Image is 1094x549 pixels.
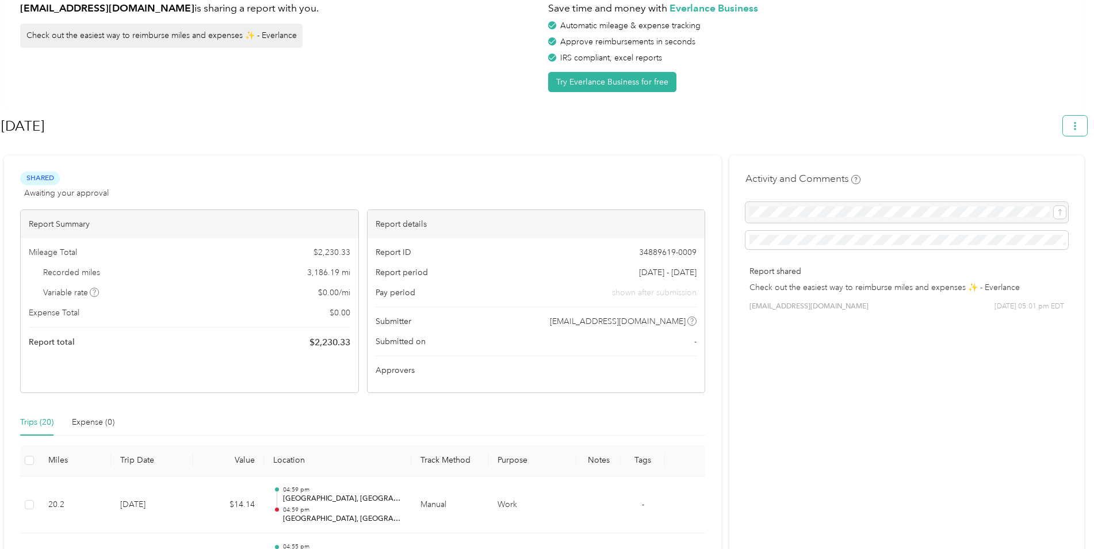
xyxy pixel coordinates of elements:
span: Report period [376,266,428,279]
span: Pay period [376,287,415,299]
span: [DATE] 05:01 pm EDT [994,302,1064,312]
span: shown after submission [612,287,697,299]
p: Report shared [749,265,1064,277]
span: Shared [20,171,60,185]
span: Variable rate [43,287,100,299]
span: Submitter [376,315,411,327]
span: Report ID [376,246,411,258]
button: Try Everlance Business for free [548,72,676,92]
h4: Activity and Comments [745,171,860,186]
td: 20.2 [39,476,111,534]
div: Check out the easiest way to reimburse miles and expenses ✨ - Everlance [20,24,303,48]
span: [DATE] - [DATE] [639,266,697,279]
th: Notes [576,445,621,476]
span: Mileage Total [29,246,77,258]
h1: September 2025 [1,112,1055,140]
span: - [642,500,644,509]
th: Value [193,445,264,476]
span: IRS compliant, excel reports [560,53,662,63]
span: Expense Total [29,307,79,319]
strong: [EMAIL_ADDRESS][DOMAIN_NAME] [20,2,194,14]
td: [DATE] [111,476,193,534]
span: Approvers [376,364,415,376]
div: Trips (20) [20,416,53,429]
span: - [694,335,697,348]
span: Recorded miles [43,266,100,279]
h1: is sharing a report with you. [20,1,540,16]
th: Trip Date [111,445,193,476]
th: Purpose [488,445,577,476]
span: $ 2,230.33 [313,246,350,258]
th: Miles [39,445,111,476]
span: $ 2,230.33 [309,335,350,349]
th: Track Method [411,445,488,476]
td: Manual [411,476,488,534]
h1: Save time and money with [548,1,1068,16]
div: Report details [368,210,705,238]
span: $ 0.00 / mi [318,287,350,299]
span: Awaiting your approval [24,187,109,199]
p: 04:59 pm [283,486,403,494]
p: Check out the easiest way to reimburse miles and expenses ✨ - Everlance [749,281,1064,293]
span: Report total [29,336,75,348]
span: [EMAIL_ADDRESS][DOMAIN_NAME] [550,315,686,327]
span: [EMAIL_ADDRESS][DOMAIN_NAME] [749,302,869,312]
strong: Everlance Business [670,2,758,14]
span: Automatic mileage & expense tracking [560,21,701,30]
span: $ 0.00 [330,307,350,319]
span: 34889619-0009 [639,246,697,258]
p: [GEOGRAPHIC_DATA], [GEOGRAPHIC_DATA], [GEOGRAPHIC_DATA] [283,514,403,524]
p: 04:59 pm [283,506,403,514]
th: Tags [621,445,665,476]
span: 3,186.19 mi [307,266,350,279]
th: Location [264,445,411,476]
div: Report Summary [21,210,358,238]
span: Approve reimbursements in seconds [560,37,695,47]
div: Expense (0) [72,416,114,429]
p: [GEOGRAPHIC_DATA], [GEOGRAPHIC_DATA], [GEOGRAPHIC_DATA] [283,494,403,504]
span: Submitted on [376,335,426,348]
td: Work [488,476,577,534]
td: $14.14 [193,476,264,534]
